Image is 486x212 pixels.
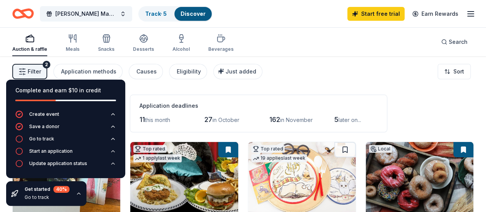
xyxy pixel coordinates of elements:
div: Start an application [29,148,73,154]
button: Alcohol [173,31,190,56]
div: Meals [66,46,80,52]
div: Get started [25,186,70,193]
span: 162 [269,115,280,124]
a: Discover [181,10,206,17]
div: Go to track [29,136,54,142]
div: Create event [29,111,59,117]
span: Filter [28,67,41,76]
button: Meals [66,31,80,56]
div: Save a donor [29,124,60,130]
button: Go to track [15,135,116,147]
div: Top rated [133,145,167,153]
span: [PERSON_NAME] Maker's Market & Auction [55,9,117,18]
button: Update application status [15,160,116,172]
div: Snacks [98,46,114,52]
div: Desserts [133,46,154,52]
button: Filter2 [12,64,47,79]
div: Update application status [29,160,87,167]
div: Auction & raffle [12,46,47,52]
div: Eligibility [177,67,201,76]
span: Search [449,37,468,47]
button: Just added [213,64,262,79]
button: Causes [129,64,163,79]
div: Top rated [251,145,285,153]
div: Complete and earn $10 in credit [15,86,116,95]
div: Application deadlines [139,101,378,110]
button: Beverages [208,31,234,56]
span: in November [280,117,313,123]
div: Causes [136,67,157,76]
button: Track· 5Discover [138,6,212,22]
span: 27 [204,115,212,124]
a: Track· 5 [145,10,167,17]
button: Eligibility [169,64,207,79]
span: later on... [338,117,361,123]
div: Alcohol [173,46,190,52]
button: Application methods [53,64,123,79]
a: Start free trial [347,7,405,21]
span: 11 [139,115,145,124]
span: this month [145,117,170,123]
a: Home [12,5,34,23]
span: in October [212,117,239,123]
a: Earn Rewards [408,7,463,21]
div: Application methods [61,67,116,76]
button: [PERSON_NAME] Maker's Market & Auction [40,6,132,22]
div: 1 apply last week [133,154,182,162]
button: Search [435,34,474,50]
span: Sort [453,67,464,76]
div: 2 [43,61,50,68]
div: Beverages [208,46,234,52]
div: Local [369,145,392,153]
span: 5 [334,115,338,124]
button: Create event [15,110,116,123]
div: 19 applies last week [251,154,307,162]
button: Sort [438,64,471,79]
button: Auction & raffle [12,31,47,56]
div: Go to track [25,194,70,200]
button: Snacks [98,31,114,56]
button: Save a donor [15,123,116,135]
button: Start an application [15,147,116,160]
div: 40 % [53,186,70,193]
span: Just added [226,68,256,75]
button: Desserts [133,31,154,56]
